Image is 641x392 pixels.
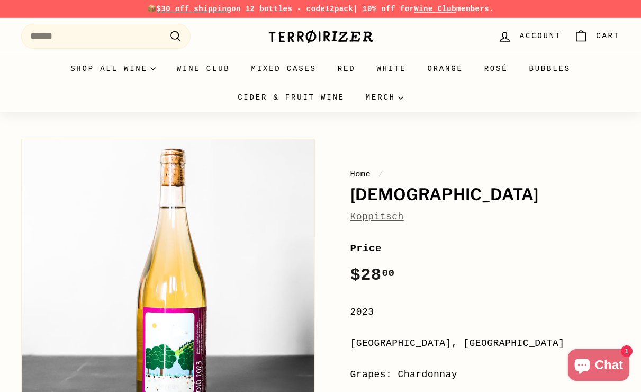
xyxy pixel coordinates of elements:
[565,349,633,384] inbox-online-store-chat: Shopify online store chat
[350,336,620,351] div: [GEOGRAPHIC_DATA], [GEOGRAPHIC_DATA]
[382,268,394,279] sup: 00
[350,240,620,256] label: Price
[350,211,404,222] a: Koppitsch
[414,5,456,13] a: Wine Club
[350,305,620,320] div: 2023
[60,55,166,83] summary: Shop all wine
[325,5,353,13] strong: 12pack
[567,21,626,52] a: Cart
[166,55,241,83] a: Wine Club
[520,30,561,42] span: Account
[227,83,355,112] a: Cider & Fruit Wine
[596,30,620,42] span: Cart
[518,55,581,83] a: Bubbles
[327,55,366,83] a: Red
[350,265,395,285] span: $28
[376,170,386,179] span: /
[366,55,417,83] a: White
[474,55,519,83] a: Rosé
[157,5,232,13] span: $30 off shipping
[350,168,620,181] nav: breadcrumbs
[491,21,567,52] a: Account
[350,186,620,204] h1: [DEMOGRAPHIC_DATA]
[350,367,620,382] div: Grapes: Chardonnay
[241,55,327,83] a: Mixed Cases
[350,170,371,179] a: Home
[21,3,620,15] p: 📦 on 12 bottles - code | 10% off for members.
[417,55,473,83] a: Orange
[355,83,414,112] summary: Merch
